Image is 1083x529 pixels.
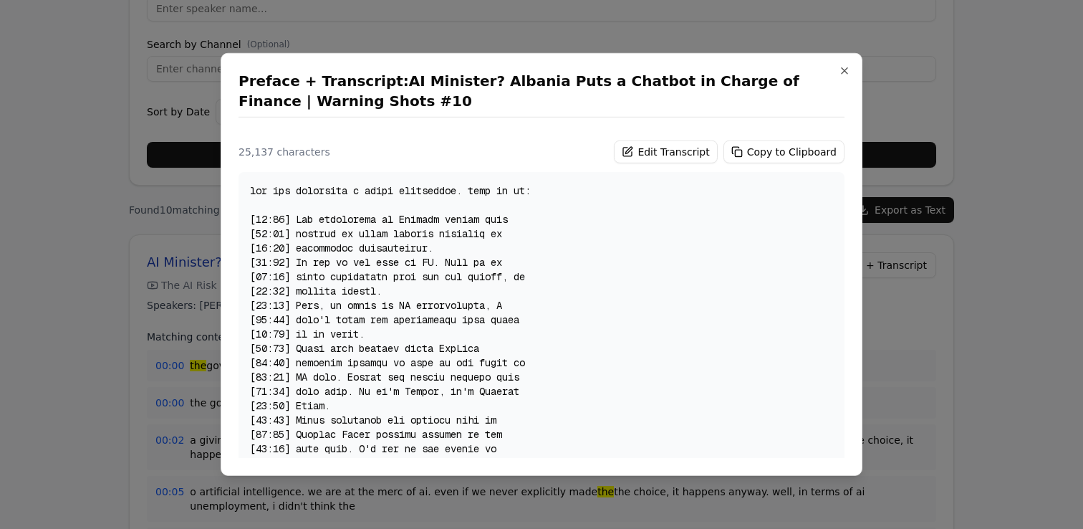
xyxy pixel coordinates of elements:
[614,140,717,163] button: Edit Transcript
[239,172,844,490] div: lor ips dolorsita c adipi elitseddoe. temp in ut: [12:86] Lab etdolorema al Enimadm veniam quis [...
[723,140,844,163] button: Copy to Clipboard
[239,146,274,158] span: 25,137
[239,145,330,159] div: characters
[239,71,844,111] h2: Preface + Transcript: AI Minister? Albania Puts a Chatbot in Charge of Finance | Warning Shots #10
